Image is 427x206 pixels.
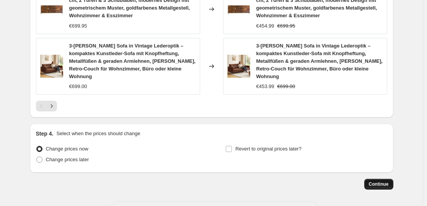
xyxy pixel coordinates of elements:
strike: €699.95 [277,22,295,30]
h2: Step 4. [36,130,54,137]
span: 3-[PERSON_NAME] Sofa in Vintage Lederoptik – kompaktes Kunstleder-Sofa mit Knopfheftung, Metallfü... [256,43,383,79]
p: Select when the prices should change [56,130,140,137]
span: Revert to original prices later? [235,146,302,152]
strike: €699.00 [277,83,295,90]
button: Continue [364,179,393,190]
img: 61yg11Zx_HL_80x.jpg [40,55,63,78]
img: 61yg11Zx_HL_80x.jpg [227,55,250,78]
span: Change prices later [46,157,89,162]
div: €699.00 [69,83,87,90]
span: 3-[PERSON_NAME] Sofa in Vintage Lederoptik – kompaktes Kunstleder-Sofa mit Knopfheftung, Metallfü... [69,43,196,79]
div: €699.95 [69,22,87,30]
button: Next [46,101,57,111]
span: Continue [369,181,389,187]
div: €454.99 [256,22,274,30]
nav: Pagination [36,101,57,111]
span: Change prices now [46,146,88,152]
div: €453.99 [256,83,274,90]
